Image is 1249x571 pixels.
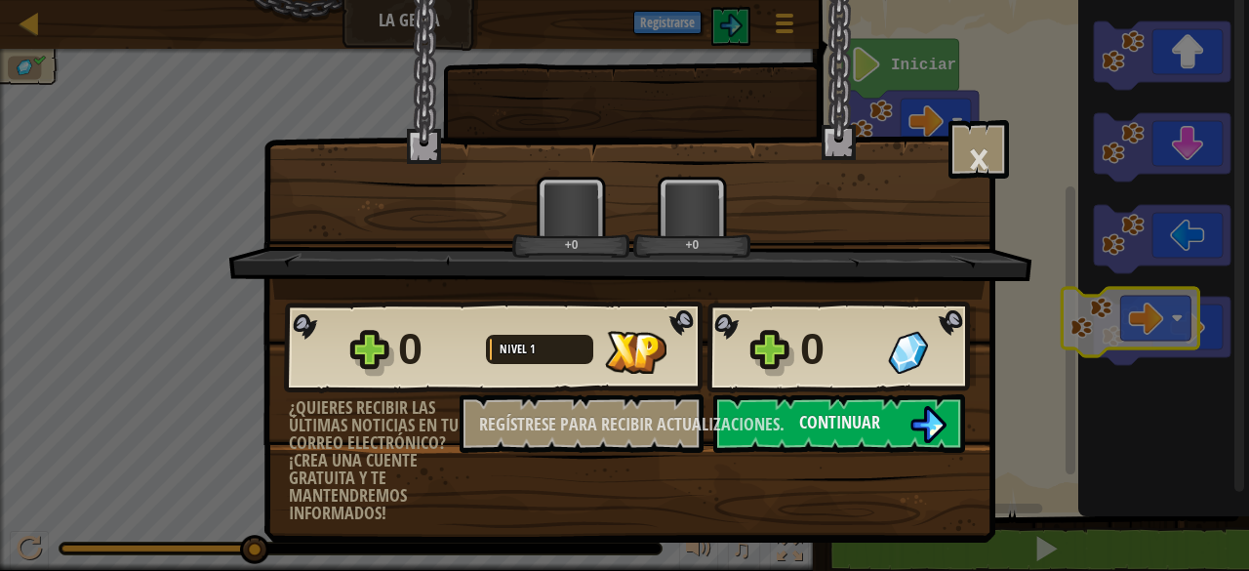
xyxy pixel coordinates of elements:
[500,341,527,357] font: Nivel
[460,394,704,453] button: Regístrese para recibir actualizaciones.
[605,331,666,374] img: XP Conseguida
[530,341,536,357] font: 1
[289,395,459,525] font: ¿Quieres recibir las últimas noticias en tu correo electrónico? ¡Crea una cuente gratuita y te ma...
[909,406,947,443] img: Continuar
[685,238,699,252] font: +0
[888,331,928,374] img: Gemas Conseguidas
[713,394,965,453] button: Continuar
[398,324,423,374] font: 0
[968,125,989,191] font: ×
[799,410,880,434] font: Continuar
[479,412,785,436] font: Regístrese para recibir actualizaciones.
[800,324,825,374] font: 0
[565,238,579,252] font: +0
